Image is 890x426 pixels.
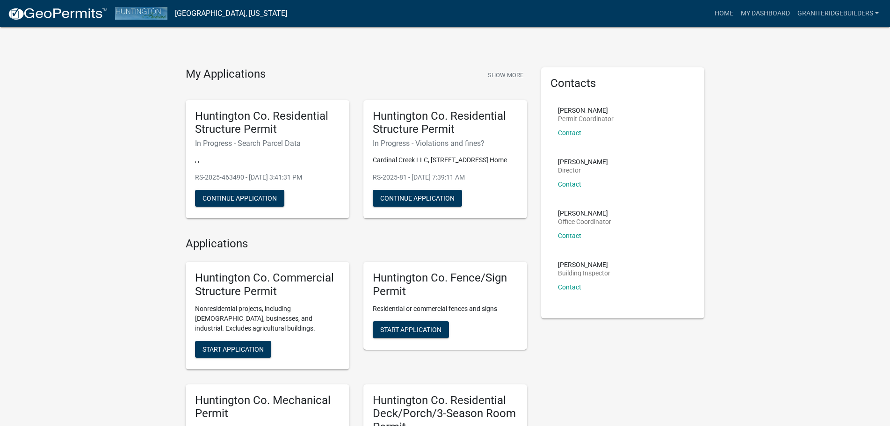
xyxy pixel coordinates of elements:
p: Residential or commercial fences and signs [373,304,518,314]
h4: My Applications [186,67,266,81]
h5: Huntington Co. Mechanical Permit [195,394,340,421]
button: Start Application [195,341,271,358]
p: Nonresidential projects, including [DEMOGRAPHIC_DATA], businesses, and industrial. Excludes agric... [195,304,340,333]
button: Show More [484,67,527,83]
p: Office Coordinator [558,218,611,225]
h4: Applications [186,237,527,251]
a: GRANITERIDGEBUILDERS [794,5,883,22]
p: RS-2025-81 - [DATE] 7:39:11 AM [373,173,518,182]
h5: Huntington Co. Residential Structure Permit [373,109,518,137]
h6: In Progress - Search Parcel Data [195,139,340,148]
p: , , [195,155,340,165]
h5: Huntington Co. Residential Structure Permit [195,109,340,137]
h5: Huntington Co. Commercial Structure Permit [195,271,340,298]
p: [PERSON_NAME] [558,107,614,114]
a: My Dashboard [737,5,794,22]
a: Home [711,5,737,22]
button: Continue Application [195,190,284,207]
p: [PERSON_NAME] [558,210,611,217]
span: Start Application [203,345,264,353]
h6: In Progress - Violations and fines? [373,139,518,148]
a: Contact [558,283,581,291]
span: Start Application [380,325,441,333]
h5: Huntington Co. Fence/Sign Permit [373,271,518,298]
p: Building Inspector [558,270,610,276]
img: Huntington County, Indiana [115,7,167,20]
p: RS-2025-463490 - [DATE] 3:41:31 PM [195,173,340,182]
p: [PERSON_NAME] [558,261,610,268]
a: Contact [558,232,581,239]
a: [GEOGRAPHIC_DATA], [US_STATE] [175,6,287,22]
p: Cardinal Creek LLC, [STREET_ADDRESS] Home [373,155,518,165]
button: Continue Application [373,190,462,207]
p: Director [558,167,608,173]
button: Start Application [373,321,449,338]
a: Contact [558,129,581,137]
p: [PERSON_NAME] [558,159,608,165]
p: Permit Coordinator [558,116,614,122]
a: Contact [558,181,581,188]
h5: Contacts [550,77,695,90]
